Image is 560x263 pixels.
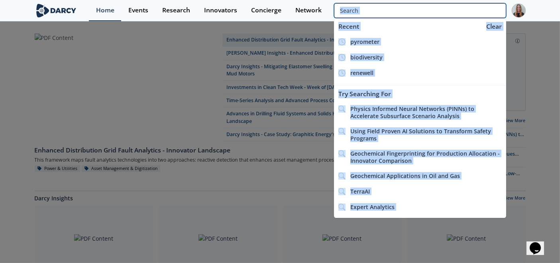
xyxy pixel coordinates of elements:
[338,38,346,45] img: icon
[350,53,383,61] span: biodiversity
[204,7,237,14] div: Innovators
[334,19,482,34] div: Recent
[338,172,346,180] img: icon
[350,188,370,195] span: TerraAI
[334,3,506,18] input: Advanced Search
[35,4,78,18] img: logo-wide.svg
[162,7,190,14] div: Research
[251,7,281,14] div: Concierge
[338,69,346,77] img: icon
[295,7,322,14] div: Network
[334,87,506,101] div: Try Searching For
[350,127,491,142] span: Using Field Proven AI Solutions to Transform Safety Programs
[338,128,346,135] img: icon
[128,7,148,14] div: Events
[512,4,526,18] img: Profile
[483,22,505,31] div: Clear
[96,7,114,14] div: Home
[350,69,373,77] span: renewell
[338,150,346,157] img: icon
[527,231,552,255] iframe: chat widget
[350,203,395,211] span: Expert Analytics
[350,38,379,45] span: pyrometer
[338,54,346,61] img: icon
[338,105,346,113] img: icon
[338,188,346,195] img: icon
[350,105,474,120] span: Physics Informed Neural Networks (PINNs) to Accelerate Subsurface Scenario Analysis
[338,204,346,211] img: icon
[350,172,460,180] span: Geochemical Applications in Oil and Gas
[350,150,500,164] span: Geochemical Fingerprinting for Production Allocation - Innovator Comparison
